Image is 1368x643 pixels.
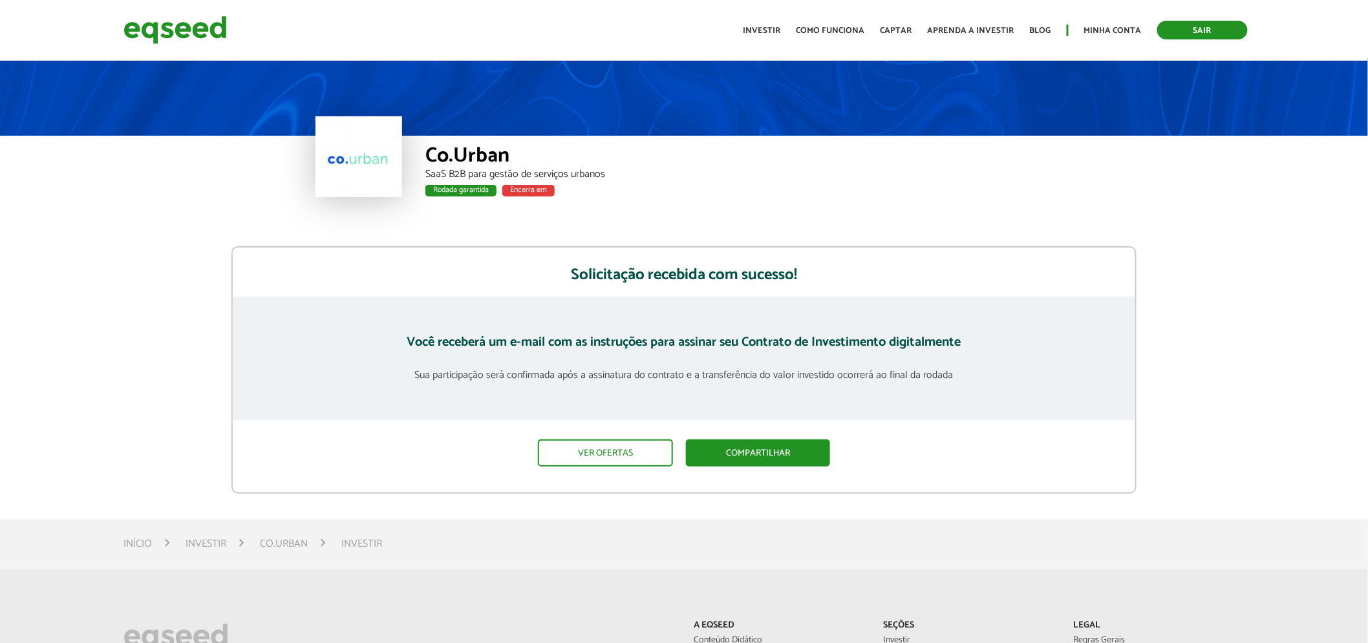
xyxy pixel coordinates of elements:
a: Aprenda a investir [928,26,1014,35]
img: EqSeed [123,13,227,47]
a: Início [123,539,152,549]
p: Legal [1074,620,1245,631]
a: Blog [1030,26,1051,35]
div: Rodada garantida [425,185,497,196]
a: Investir [186,539,226,549]
h3: Você receberá um e-mail com as instruções para assinar seu Contrato de Investimento digitalmente [297,335,1071,350]
p: Seções [884,620,1054,631]
a: Compartilhar [686,439,830,467]
a: Co.Urban [260,539,308,549]
li: Investir [341,535,382,553]
a: Minha conta [1084,26,1142,35]
a: Ver ofertas [538,439,673,467]
div: Co.Urban [425,145,1053,169]
div: Encerra em [502,185,555,196]
h2: Solicitação recebida com sucesso! [233,248,1136,297]
div: SaaS B2B para gestão de serviços urbanos [425,169,1053,180]
p: A EqSeed [694,620,864,631]
a: Investir [743,26,781,35]
a: Sair [1157,21,1248,39]
a: Como funciona [796,26,865,35]
a: Captar [881,26,912,35]
p: Sua participação será confirmada após a assinatura do contrato e a transferência do valor investi... [297,369,1071,381]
